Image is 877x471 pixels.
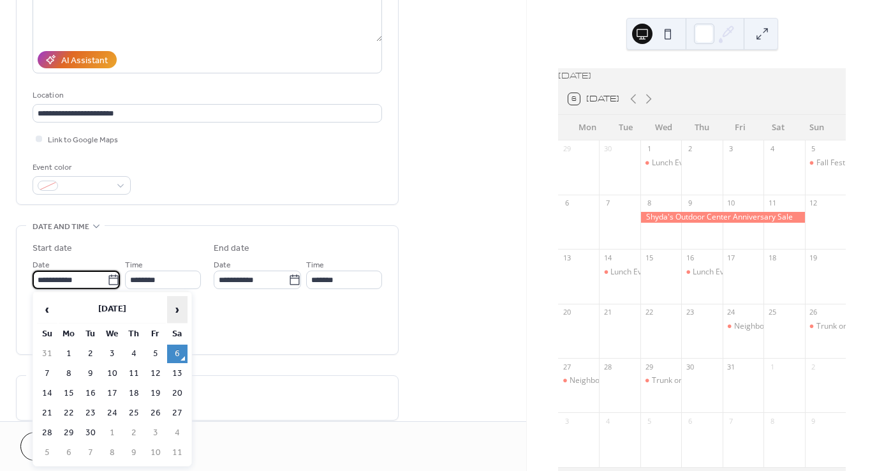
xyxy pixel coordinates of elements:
[562,308,571,317] div: 20
[644,362,654,371] div: 29
[102,384,122,403] td: 17
[805,321,846,332] div: Trunk or Treat
[80,325,101,343] th: Tu
[652,158,695,168] div: Lunch Event
[645,115,683,140] div: Wed
[124,424,144,442] td: 2
[37,345,57,363] td: 31
[685,253,695,262] div: 16
[644,144,654,154] div: 1
[145,384,166,403] td: 19
[59,345,79,363] td: 1
[48,133,118,147] span: Link to Google Maps
[652,375,703,386] div: Trunk or Treat
[145,364,166,383] td: 12
[767,416,777,426] div: 8
[59,424,79,442] td: 29
[685,308,695,317] div: 23
[167,424,188,442] td: 4
[558,68,846,84] div: [DATE]
[37,404,57,422] td: 21
[145,325,166,343] th: Fr
[124,384,144,403] td: 18
[644,253,654,262] div: 15
[767,362,777,371] div: 1
[685,198,695,208] div: 9
[59,384,79,403] td: 15
[564,90,624,108] button: 6[DATE]
[726,308,736,317] div: 24
[124,325,144,343] th: Th
[562,253,571,262] div: 13
[59,296,166,324] th: [DATE]
[214,242,249,255] div: End date
[145,424,166,442] td: 3
[102,345,122,363] td: 3
[816,321,867,332] div: Trunk or Treat
[80,444,101,462] td: 7
[809,308,818,317] div: 26
[610,267,734,278] div: Lunch Event: [GEOGRAPHIC_DATA]
[644,198,654,208] div: 8
[805,158,846,168] div: Fall Fest
[33,89,380,102] div: Location
[80,384,101,403] td: 16
[685,144,695,154] div: 2
[809,198,818,208] div: 12
[59,404,79,422] td: 22
[640,212,805,223] div: Shyda's Outdoor Center Anniversary Sale
[167,384,188,403] td: 20
[38,297,57,322] span: ‹
[726,253,736,262] div: 17
[124,444,144,462] td: 9
[80,424,101,442] td: 30
[723,321,763,332] div: Neighborhood Event: Greenfield Estates
[124,364,144,383] td: 11
[61,54,108,68] div: AI Assistant
[80,364,101,383] td: 9
[80,345,101,363] td: 2
[145,404,166,422] td: 26
[726,144,736,154] div: 3
[59,364,79,383] td: 8
[306,258,324,272] span: Time
[683,115,721,140] div: Thu
[603,362,612,371] div: 28
[102,364,122,383] td: 10
[558,375,599,386] div: Neighborhood Event: Lofts at Worthington
[214,258,231,272] span: Date
[37,325,57,343] th: Su
[102,444,122,462] td: 8
[145,444,166,462] td: 10
[562,144,571,154] div: 29
[145,345,166,363] td: 5
[80,404,101,422] td: 23
[726,198,736,208] div: 10
[721,115,759,140] div: Fri
[37,424,57,442] td: 28
[102,325,122,343] th: We
[640,375,681,386] div: Trunk or Treat
[726,362,736,371] div: 31
[167,404,188,422] td: 27
[603,416,612,426] div: 4
[37,384,57,403] td: 14
[607,115,645,140] div: Tue
[20,432,99,461] button: Cancel
[685,362,695,371] div: 30
[37,364,57,383] td: 7
[797,115,836,140] div: Sun
[38,51,117,68] button: AI Assistant
[167,364,188,383] td: 13
[33,161,128,174] div: Event color
[816,158,845,168] div: Fall Fest
[33,242,72,255] div: Start date
[644,416,654,426] div: 5
[603,198,612,208] div: 7
[644,308,654,317] div: 22
[685,416,695,426] div: 6
[767,253,777,262] div: 18
[33,258,50,272] span: Date
[693,267,789,278] div: Lunch Event: Burle Industry
[125,258,143,272] span: Time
